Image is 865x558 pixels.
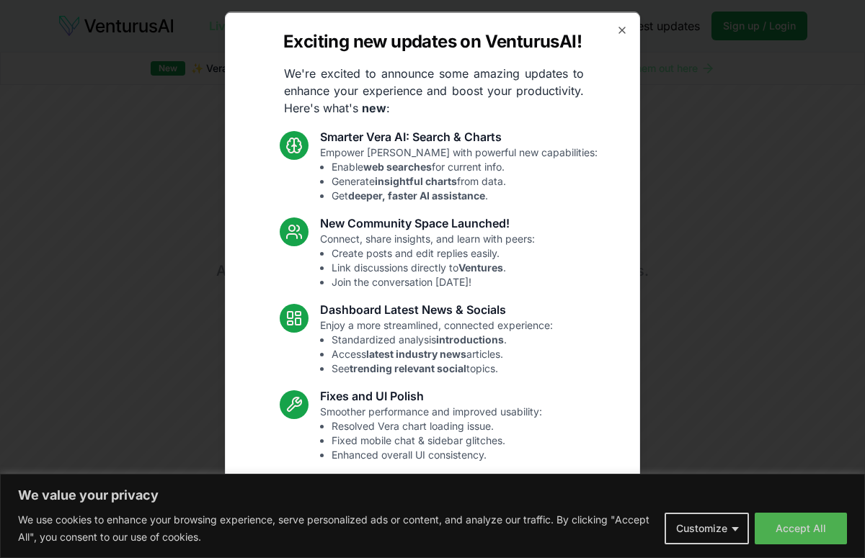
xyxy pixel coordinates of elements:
[320,387,542,404] h3: Fixes and UI Polish
[332,159,598,174] li: Enable for current info.
[332,433,542,447] li: Fixed mobile chat & sidebar glitches.
[332,332,553,346] li: Standardized analysis .
[332,274,535,289] li: Join the conversation [DATE]!
[320,231,535,289] p: Connect, share insights, and learn with peers:
[363,160,432,172] strong: web searches
[332,174,598,188] li: Generate from data.
[320,127,598,145] h3: Smarter Vera AI: Search & Charts
[436,333,504,345] strong: introductions
[366,347,466,359] strong: latest industry news
[320,145,598,202] p: Empower [PERSON_NAME] with powerful new capabilities:
[332,418,542,433] li: Resolved Vera chart loading issue.
[332,447,542,462] li: Enhanced overall UI consistency.
[332,188,598,202] li: Get .
[332,260,535,274] li: Link discussions directly to .
[272,64,595,116] p: We're excited to announce some amazing updates to enhance your experience and boost your producti...
[320,214,535,231] h3: New Community Space Launched!
[271,473,594,525] p: These updates are designed to make VenturusAI more powerful, intuitive, and user-friendly. Let us...
[332,346,553,361] li: Access articles.
[320,318,553,375] p: Enjoy a more streamlined, connected experience:
[348,189,485,201] strong: deeper, faster AI assistance
[362,100,386,114] strong: new
[350,361,466,374] strong: trending relevant social
[332,361,553,375] li: See topics.
[320,404,542,462] p: Smoother performance and improved usability:
[283,30,582,53] h2: Exciting new updates on VenturusAI!
[332,246,535,260] li: Create posts and edit replies easily.
[320,300,553,318] h3: Dashboard Latest News & Socials
[375,174,457,186] strong: insightful charts
[458,261,503,273] strong: Ventures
